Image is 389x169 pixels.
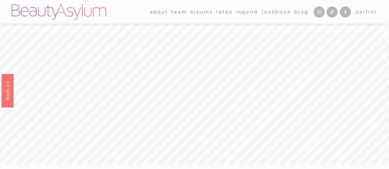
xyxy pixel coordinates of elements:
[314,6,325,17] a: Instagram
[216,7,232,17] a: Rates
[171,7,187,17] a: folder dropdown
[340,6,351,17] a: Facebook
[236,7,259,17] a: Inquire
[371,9,375,15] span: 0
[327,6,338,17] a: TikTok
[294,7,308,17] a: Blog
[12,4,106,20] img: Beauty Asylum | Bridal Hair &amp; Makeup Charlotte &amp; Atlanta
[356,8,377,16] a: 0 items in cart
[171,8,187,16] span: team
[150,7,168,17] a: folder dropdown
[190,7,213,17] a: albums
[2,74,14,107] a: Book Us
[150,8,168,16] span: about
[368,9,377,15] span: ( )
[262,7,291,17] a: Lookbook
